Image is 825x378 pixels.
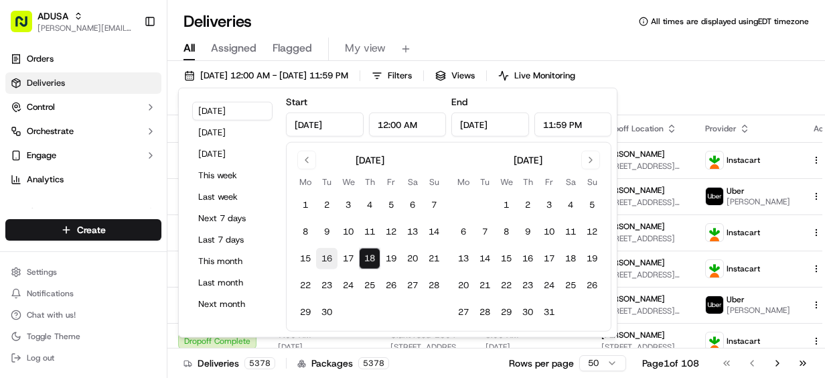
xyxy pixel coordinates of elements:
button: Notifications [5,284,161,303]
span: [PERSON_NAME] [601,330,665,340]
span: Dropoff Location [601,123,664,134]
th: Thursday [517,175,538,189]
span: Filters [388,70,412,82]
button: 5 [581,194,603,216]
th: Wednesday [496,175,517,189]
button: 1 [496,194,517,216]
a: Orders [5,48,161,70]
span: [PERSON_NAME][EMAIL_ADDRESS][PERSON_NAME][DOMAIN_NAME] [37,23,133,34]
span: My view [345,40,386,56]
button: [DATE] [192,123,273,142]
button: 30 [517,302,538,323]
button: [DATE] [192,102,273,121]
th: Sunday [423,175,445,189]
span: [STREET_ADDRESS][PERSON_NAME] [601,161,684,172]
th: Friday [380,175,402,189]
span: All [183,40,195,56]
button: 11 [560,221,581,243]
button: Go to previous month [297,151,316,170]
button: 19 [581,248,603,269]
button: Orchestrate [5,121,161,142]
button: 23 [517,275,538,296]
span: [STREET_ADDRESS][PERSON_NAME][PERSON_NAME] [601,342,684,353]
button: 3 [337,194,359,216]
button: 7 [423,194,445,216]
span: ADUSA [37,9,68,23]
button: 25 [359,275,380,296]
div: [DATE] [356,153,384,167]
button: 25 [560,275,581,296]
button: 14 [474,248,496,269]
button: Views [429,66,481,85]
span: Control [27,101,55,113]
div: Favorites [5,201,161,223]
th: Saturday [560,175,581,189]
button: Settings [5,263,161,281]
img: profile_instacart_ahold_partner.png [706,224,723,241]
button: 9 [316,221,337,243]
th: Wednesday [337,175,359,189]
button: 31 [538,302,560,323]
button: 13 [453,248,474,269]
th: Tuesday [474,175,496,189]
button: 14 [423,221,445,243]
button: 4 [560,194,581,216]
button: 9 [517,221,538,243]
div: 5378 [358,357,389,369]
th: Tuesday [316,175,337,189]
span: API Documentation [127,194,215,207]
button: 18 [560,248,581,269]
button: 27 [453,302,474,323]
h1: Deliveries [183,11,252,32]
button: 24 [538,275,560,296]
button: 28 [423,275,445,296]
span: [STREET_ADDRESS][PERSON_NAME][PERSON_NAME] [390,342,464,353]
button: Create [5,219,161,241]
input: Date [286,113,364,137]
button: This week [192,166,273,185]
button: Filters [366,66,418,85]
img: profile_instacart_ahold_partner.png [706,260,723,277]
button: This month [192,252,273,271]
button: 20 [453,275,474,296]
button: 1 [295,194,316,216]
span: [PERSON_NAME] [601,221,665,232]
button: 22 [295,275,316,296]
button: 8 [295,221,316,243]
button: 16 [316,248,337,269]
span: Chat with us! [27,310,76,320]
img: profile_instacart_ahold_partner.png [706,151,723,169]
span: Instacart [727,155,760,166]
button: Log out [5,349,161,367]
button: ADUSA[PERSON_NAME][EMAIL_ADDRESS][PERSON_NAME][DOMAIN_NAME] [5,5,139,38]
input: Date [451,113,529,137]
span: [STREET_ADDRESS][PERSON_NAME] [601,197,684,208]
button: 15 [295,248,316,269]
button: 5 [380,194,402,216]
button: 29 [295,302,316,323]
button: 28 [474,302,496,323]
button: 21 [474,275,496,296]
button: 16 [517,248,538,269]
button: 23 [316,275,337,296]
div: Start new chat [46,127,220,141]
button: 13 [402,221,423,243]
span: Orders [27,53,54,65]
span: Analytics [27,174,64,186]
button: Go to next month [581,151,600,170]
button: 26 [380,275,402,296]
th: Sunday [581,175,603,189]
span: Flagged [273,40,312,56]
button: 18 [359,248,380,269]
a: 💻API Documentation [108,188,220,212]
span: Notifications [27,288,74,299]
button: 8 [496,221,517,243]
span: [PERSON_NAME] [601,149,665,160]
button: 17 [337,248,359,269]
button: 20 [402,248,423,269]
span: Knowledge Base [27,194,102,207]
button: Next 7 days [192,209,273,228]
p: Welcome 👋 [13,53,244,74]
span: [STREET_ADDRESS][PERSON_NAME] [601,269,684,280]
span: [DATE] 12:00 AM - [DATE] 11:59 PM [200,70,348,82]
